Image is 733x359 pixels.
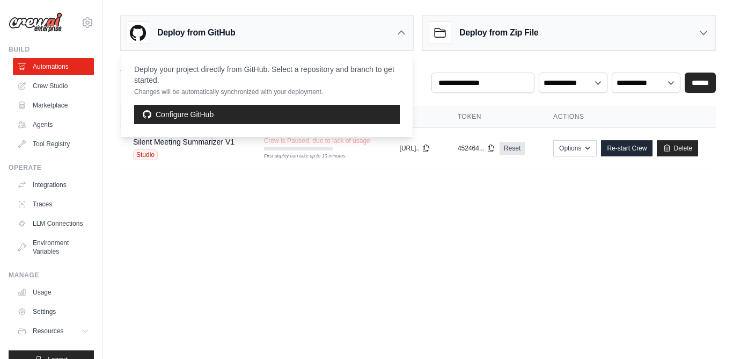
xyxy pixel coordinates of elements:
a: LLM Connections [13,215,94,232]
div: Operate [9,163,94,172]
span: Resources [33,327,63,335]
a: Reset [500,142,525,155]
a: Tool Registry [13,135,94,153]
div: Build [9,45,94,54]
h3: Deploy from Zip File [459,26,538,39]
a: Settings [13,303,94,320]
a: Agents [13,116,94,133]
button: Resources [13,322,94,340]
a: Usage [13,284,94,301]
a: Integrations [13,176,94,193]
a: Configure GitHub [134,105,400,124]
iframe: Chat Widget [679,307,733,359]
h3: Deploy from GitHub [157,26,235,39]
a: Automations [13,58,94,75]
img: Logo [9,12,62,33]
th: URL [387,106,445,128]
a: Crew Studio [13,77,94,95]
a: Traces [13,196,94,213]
p: Deploy your project directly from GitHub. Select a repository and branch to get started. [134,64,400,85]
div: First deploy can take up to 10 minutes [264,153,333,160]
th: Actions [540,106,716,128]
span: Crew is Paused, due to lack of usage [264,137,370,145]
p: Changes will be automatically synchronized with your deployment. [134,88,400,96]
a: Marketplace [13,97,94,114]
img: GitHub Logo [127,22,149,44]
button: 452464... [458,144,495,153]
th: Crew [120,106,251,128]
p: Manage and monitor your active crew automations from this dashboard. [120,75,359,85]
a: Delete [657,140,698,156]
h2: Automations Live [120,60,359,75]
a: Re-start Crew [601,140,653,156]
a: Environment Variables [13,234,94,260]
a: Silent Meeting Summarizer V1 [133,138,234,146]
th: Token [445,106,540,128]
button: Options [553,140,597,156]
div: Manage [9,271,94,279]
span: Studio [133,149,158,160]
